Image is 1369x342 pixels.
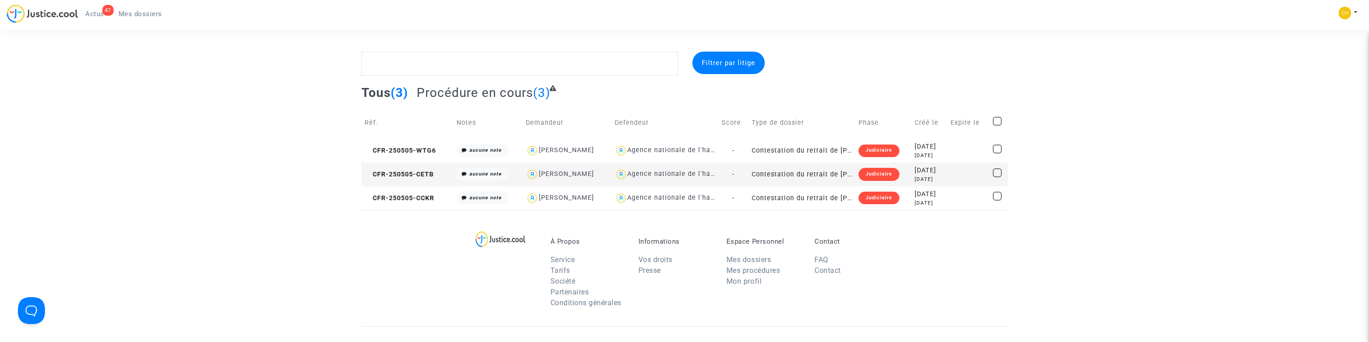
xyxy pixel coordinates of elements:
[111,7,169,21] a: Mes dossiers
[638,266,661,275] a: Presse
[417,85,533,100] span: Procédure en cours
[702,59,755,67] span: Filtrer par litige
[523,107,611,139] td: Demandeur
[102,5,114,16] div: 47
[550,266,570,275] a: Tarifs
[732,147,735,154] span: -
[539,146,594,154] div: [PERSON_NAME]
[539,170,594,178] div: [PERSON_NAME]
[119,10,162,18] span: Mes dossiers
[550,255,575,264] a: Service
[539,194,594,202] div: [PERSON_NAME]
[915,175,944,183] div: [DATE]
[718,107,748,139] td: Score
[748,186,855,210] td: Contestation du retrait de [PERSON_NAME] par l'ANAH (mandataire)
[911,107,947,139] td: Créé le
[615,168,628,181] img: icon-user.svg
[748,139,855,162] td: Contestation du retrait de [PERSON_NAME] par l'ANAH (mandataire)
[915,189,944,199] div: [DATE]
[726,255,771,264] a: Mes dossiers
[453,107,523,139] td: Notes
[627,194,726,202] div: Agence nationale de l'habitat
[732,194,735,202] span: -
[550,298,621,307] a: Conditions générales
[475,231,525,247] img: logo-lg.svg
[550,277,576,285] a: Société
[732,171,735,178] span: -
[469,171,502,177] i: aucune note
[365,171,434,178] span: CFR-250505-CETB
[627,170,726,178] div: Agence nationale de l'habitat
[78,7,111,21] a: 47Actus
[612,107,718,139] td: Defendeur
[947,107,990,139] td: Expire le
[814,255,828,264] a: FAQ
[550,288,589,296] a: Partenaires
[748,107,855,139] td: Type de dossier
[365,147,436,154] span: CFR-250505-WTG6
[526,144,539,157] img: icon-user.svg
[18,297,45,324] iframe: Help Scout Beacon - Open
[638,237,713,246] p: Informations
[855,107,911,139] td: Phase
[469,147,502,153] i: aucune note
[469,195,502,201] i: aucune note
[7,4,78,23] img: jc-logo.svg
[858,168,899,180] div: Judiciaire
[627,146,726,154] div: Agence nationale de l'habitat
[615,144,628,157] img: icon-user.svg
[533,85,550,100] span: (3)
[726,237,801,246] p: Espace Personnel
[361,85,391,100] span: Tous
[915,166,944,175] div: [DATE]
[361,107,454,139] td: Réf.
[858,145,899,157] div: Judiciaire
[391,85,408,100] span: (3)
[748,162,855,186] td: Contestation du retrait de [PERSON_NAME] par l'ANAH (mandataire)
[638,255,673,264] a: Vos droits
[526,192,539,205] img: icon-user.svg
[526,168,539,181] img: icon-user.svg
[85,10,104,18] span: Actus
[365,194,434,202] span: CFR-250505-CCKR
[858,192,899,204] div: Judiciaire
[550,237,625,246] p: À Propos
[814,266,841,275] a: Contact
[915,142,944,152] div: [DATE]
[1338,7,1351,19] img: 7fd9fe3e7813943f5ae83c539b20bb66
[726,277,762,285] a: Mon profil
[615,192,628,205] img: icon-user.svg
[814,237,889,246] p: Contact
[726,266,780,275] a: Mes procédures
[915,152,944,159] div: [DATE]
[915,199,944,207] div: [DATE]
